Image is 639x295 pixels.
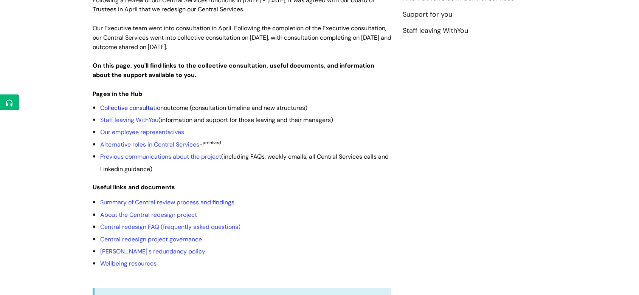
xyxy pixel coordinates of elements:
[100,104,307,112] span: outcome (consultation timeline and new structures)
[100,223,240,231] a: Central redesign FAQ (frequently asked questions)
[100,141,221,148] span: -
[203,140,221,146] sup: archived
[93,24,391,51] span: Our Executive team went into consultation in April. Following the completion of the Executive con...
[100,153,221,161] a: Previous communications about the project
[93,90,142,98] strong: Pages in the Hub
[93,62,374,79] strong: On this page, you'll find links to the collective consultation, useful documents, and information...
[100,235,202,243] a: Central redesign project governance
[100,211,197,219] a: About the Central redesign project
[100,259,157,267] a: Wellbeing resources
[403,26,468,36] a: Staff leaving WithYou
[100,153,389,173] span: (including FAQs, weekly emails, all Central Services calls and Linkedin guidance)
[100,141,199,148] a: Alternative roles in Central Services
[403,10,452,20] a: Support for you
[100,198,234,206] a: Summary of Central review process and findings
[100,247,205,255] a: [PERSON_NAME]'s redundancy policy
[100,128,184,136] a: Our employee representatives
[100,104,164,112] a: Collective consultation
[93,183,175,191] strong: Useful links and documents
[100,116,333,124] span: (information and support for those leaving and their managers)
[100,116,158,124] a: Staff leaving WithYou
